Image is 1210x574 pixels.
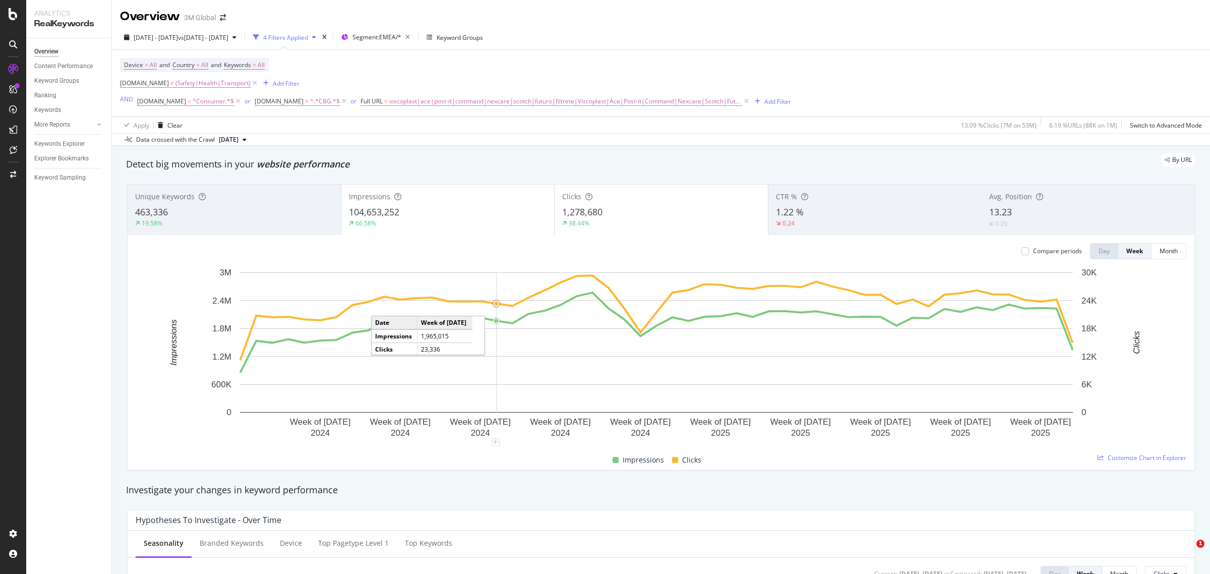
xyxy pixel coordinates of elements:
span: 1 [1196,540,1204,548]
span: = [196,61,200,69]
button: Add Filter [751,95,791,107]
div: Data crossed with the Crawl [136,135,215,144]
div: AND [120,95,133,103]
a: Keyword Groups [34,76,104,86]
div: Investigate your changes in keyword performance [126,484,1196,497]
div: 0.29 [995,219,1007,228]
div: arrow-right-arrow-left [220,14,226,21]
span: (Safety|Health|Transport) [175,76,251,90]
text: 1.8M [212,324,231,333]
a: Ranking [34,90,104,101]
div: Week [1126,247,1143,255]
text: 2025 [711,428,730,438]
button: Segment:EMEA/* [337,29,414,45]
div: Top Keywords [405,538,452,548]
text: Impressions [169,319,178,366]
button: Week [1118,243,1152,259]
div: Overview [34,46,58,57]
div: Add Filter [273,79,299,88]
div: 66.58% [355,219,376,227]
span: [DOMAIN_NAME] [120,79,169,87]
text: 1.2M [212,352,231,362]
div: 0.24 [782,219,795,227]
div: Add Filter [764,97,791,106]
button: Apply [120,117,149,133]
div: Explorer Bookmarks [34,153,89,164]
span: By URL [1172,157,1192,163]
div: or [350,97,356,105]
text: Week of [DATE] [370,417,431,427]
span: [DOMAIN_NAME] [137,97,186,105]
a: Explorer Bookmarks [34,153,104,164]
span: 2025 Jun. 29th [219,135,238,144]
span: [DOMAIN_NAME] [255,97,304,105]
span: 104,653,252 [349,206,399,218]
span: Keywords [224,61,251,69]
div: or [245,97,251,105]
text: 2025 [791,428,810,438]
button: Keyword Groups [422,29,487,45]
button: Clear [154,117,183,133]
span: Full URL [360,97,383,105]
span: viscoplast|ace|post-it|command|nexcare|scotch|futuro|filtrete|Viscoplast|Ace|Post-it|Command|Nexc... [389,94,742,108]
div: Month [1160,247,1178,255]
div: 6.19 % URLs ( 88K on 1M ) [1049,121,1117,130]
div: legacy label [1161,153,1196,167]
div: More Reports [34,120,70,130]
div: Hypotheses to Investigate - Over Time [136,515,281,525]
div: Switch to Advanced Mode [1130,121,1202,130]
button: Switch to Advanced Mode [1126,117,1202,133]
span: All [150,58,157,72]
a: Keywords Explorer [34,139,104,149]
div: 38.44% [569,219,589,227]
span: Country [172,61,195,69]
span: 463,336 [135,206,168,218]
text: Week of [DATE] [530,417,591,427]
span: = [253,61,256,69]
text: 18K [1081,324,1097,333]
div: Device [280,538,302,548]
div: Overview [120,8,180,25]
span: and [211,61,221,69]
text: Week of [DATE] [690,417,751,427]
span: Avg. Position [989,192,1032,201]
span: ≠ [170,79,174,87]
span: [DATE] - [DATE] [134,33,178,42]
button: or [245,96,251,106]
text: 2025 [1031,428,1050,438]
text: Week of [DATE] [850,417,911,427]
span: 1,278,680 [562,206,602,218]
a: Content Performance [34,61,104,72]
div: Keywords [34,105,61,116]
div: Day [1099,247,1110,255]
svg: A chart. [136,267,1177,442]
span: = [188,97,191,105]
text: 2025 [951,428,970,438]
div: Analytics [34,8,103,18]
button: or [350,96,356,106]
div: 4 Filters Applied [263,33,308,42]
div: Content Performance [34,61,93,72]
div: plus [492,438,500,446]
div: Compare periods [1033,247,1082,255]
div: RealKeywords [34,18,103,30]
img: Equal [989,222,993,225]
span: Segment: EMEA/* [352,33,401,41]
div: Keyword Sampling [34,173,86,183]
span: 13.23 [989,206,1012,218]
text: 2024 [391,428,410,438]
text: 2.4M [212,296,231,306]
text: Week of [DATE] [290,417,350,427]
div: Keywords Explorer [34,139,85,149]
text: Week of [DATE] [1010,417,1071,427]
text: 2024 [311,428,330,438]
a: Keyword Sampling [34,173,104,183]
text: Week of [DATE] [610,417,671,427]
div: Seasonality [144,538,184,548]
div: Clear [167,121,183,130]
text: 0 [1081,408,1086,417]
button: 4 Filters Applied [249,29,320,45]
text: Week of [DATE] [770,417,831,427]
div: Keyword Groups [34,76,79,86]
